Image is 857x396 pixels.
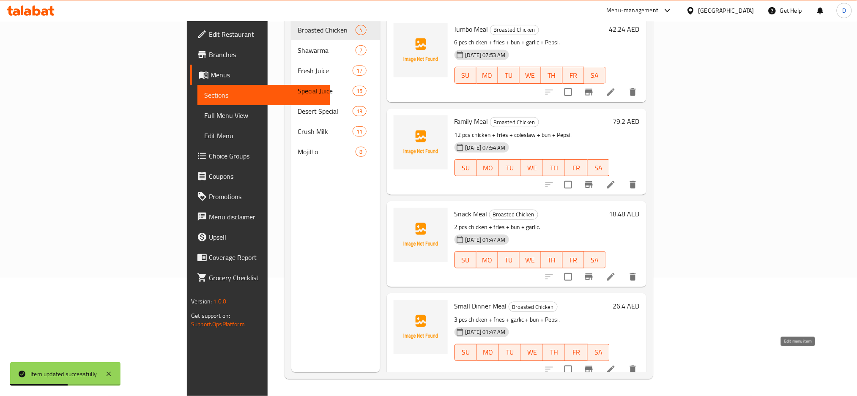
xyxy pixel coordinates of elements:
div: [GEOGRAPHIC_DATA] [698,6,754,15]
button: TH [541,67,563,84]
span: Broasted Chicken [490,25,539,35]
span: 1.0.0 [213,296,226,307]
div: Mojitto8 [291,142,380,162]
a: Edit Restaurant [190,24,330,44]
div: Broasted Chicken4 [291,20,380,40]
div: Shawarma7 [291,40,380,60]
span: Coverage Report [209,252,323,262]
a: Edit Menu [197,126,330,146]
button: SU [455,159,477,176]
p: 6 pcs chicken + fries + bun + garlic + Pepsi. [455,37,606,48]
div: Crush Milk11 [291,121,380,142]
span: Sections [204,90,323,100]
img: Snack Meal [394,208,448,262]
a: Support.OpsPlatform [191,319,245,330]
div: Fresh Juice17 [291,60,380,81]
h6: 79.2 AED [613,115,640,127]
span: FR [569,162,584,174]
span: Small Dinner Meal [455,300,507,312]
span: Select to update [559,268,577,286]
span: FR [569,346,584,358]
span: 13 [353,107,366,115]
div: Crush Milk [298,126,353,137]
span: WE [525,162,540,174]
span: WE [523,254,538,266]
button: TU [499,159,521,176]
button: SA [584,67,606,84]
span: D [842,6,846,15]
button: Branch-specific-item [579,359,599,380]
div: items [356,147,366,157]
button: WE [520,251,541,268]
button: FR [565,159,587,176]
span: [DATE] 07:54 AM [462,144,509,152]
span: Version: [191,296,212,307]
span: 8 [356,148,366,156]
span: TU [502,346,517,358]
span: TH [547,346,562,358]
p: 3 pcs chicken + fries + garlic + bun + Pepsi. [455,314,610,325]
span: Promotions [209,191,323,202]
a: Grocery Checklist [190,268,330,288]
span: MO [480,162,496,174]
span: 7 [356,46,366,55]
button: delete [623,359,643,380]
div: items [356,45,366,55]
a: Edit menu item [606,272,616,282]
img: Jumbo Meal [394,23,448,77]
span: SU [458,162,474,174]
button: SU [455,251,476,268]
span: Family Meal [455,115,488,128]
span: [DATE] 01:47 AM [462,328,509,336]
button: delete [623,267,643,287]
span: 4 [356,26,366,34]
span: 15 [353,87,366,95]
div: Shawarma [298,45,356,55]
div: Desert Special [298,106,353,116]
span: SU [458,346,474,358]
button: SU [455,344,477,361]
a: Full Menu View [197,105,330,126]
button: WE [521,344,543,361]
span: 11 [353,128,366,136]
span: [DATE] 07:53 AM [462,51,509,59]
a: Coupons [190,166,330,186]
button: MO [476,67,498,84]
a: Branches [190,44,330,65]
h6: 42.24 AED [609,23,640,35]
button: FR [563,67,584,84]
span: Branches [209,49,323,60]
span: SU [458,69,473,82]
span: Menus [211,70,323,80]
span: Edit Menu [204,131,323,141]
button: TH [543,159,565,176]
span: MO [480,254,495,266]
button: delete [623,82,643,102]
h6: 26.4 AED [613,300,640,312]
div: Menu-management [607,5,659,16]
button: Branch-specific-item [579,175,599,195]
span: WE [523,69,538,82]
a: Menus [190,65,330,85]
div: items [356,25,366,35]
p: 2 pcs chicken + fries + bun + garlic. [455,222,606,232]
span: Mojitto [298,147,356,157]
div: Desert Special13 [291,101,380,121]
span: Get support on: [191,310,230,321]
h6: 18.48 AED [609,208,640,220]
div: Broasted Chicken [490,117,539,127]
div: Fresh Juice [298,66,353,76]
span: Snack Meal [455,208,487,220]
span: SA [588,254,602,266]
button: SA [584,251,606,268]
button: SA [588,159,610,176]
button: SA [588,344,610,361]
div: items [353,106,366,116]
span: SA [591,162,606,174]
span: Upsell [209,232,323,242]
span: Broasted Chicken [490,210,538,219]
button: delete [623,175,643,195]
span: Broasted Chicken [509,302,557,312]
